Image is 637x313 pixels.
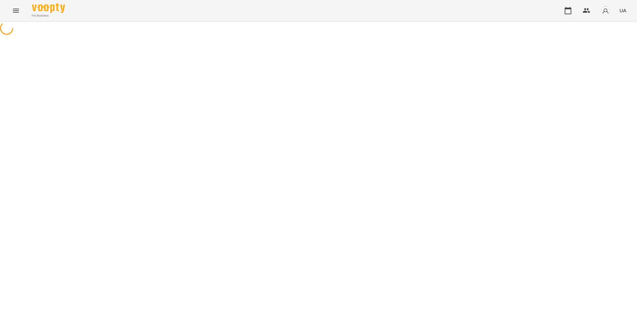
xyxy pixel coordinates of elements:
span: UA [619,7,626,14]
button: UA [617,4,629,17]
img: avatar_s.png [601,6,610,15]
span: For Business [32,14,65,18]
img: Voopty Logo [32,3,65,13]
button: Menu [8,3,24,19]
